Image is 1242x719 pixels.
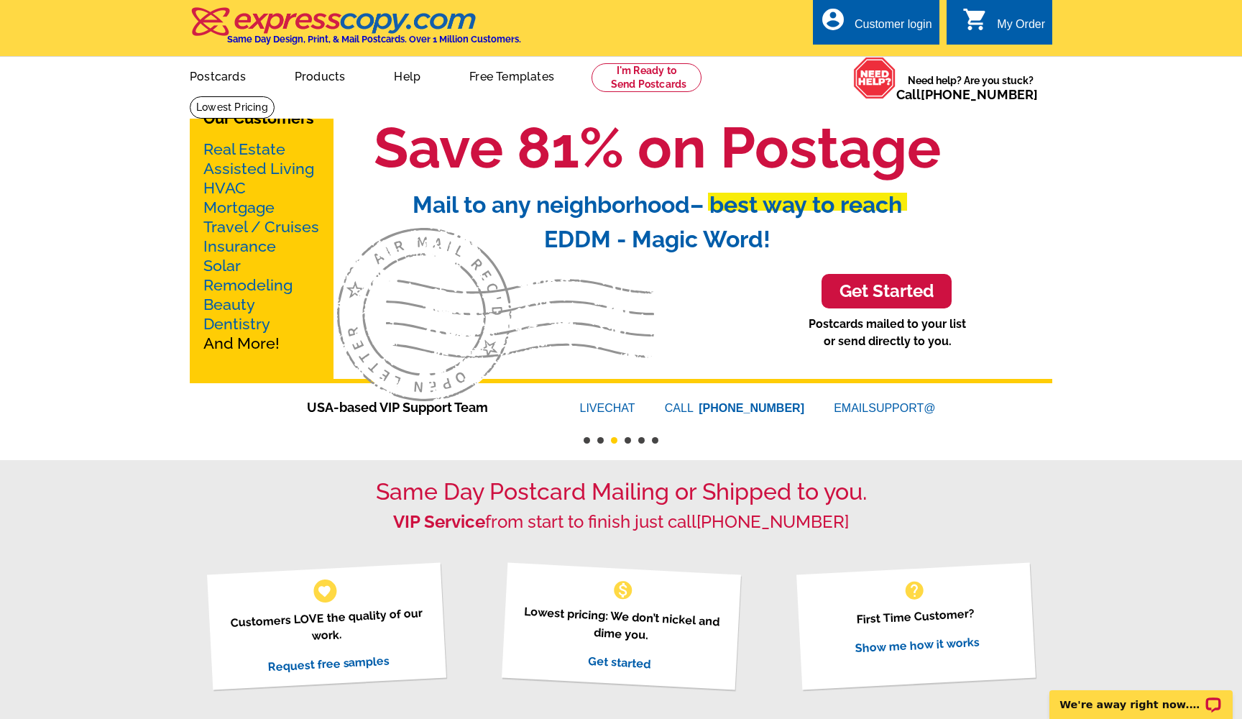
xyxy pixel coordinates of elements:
[203,257,241,275] a: Solar
[371,58,443,92] a: Help
[203,315,270,333] a: Dentistry
[267,654,390,674] a: Request free samples
[272,58,369,92] a: Products
[337,228,654,402] img: third-slide.svg
[580,402,635,414] a: LIVECHAT
[638,437,645,444] button: 5 of 6
[203,140,285,158] a: Real Estate
[519,603,722,648] p: Lowest pricing: We don’t nickel and dime you.
[203,160,314,178] a: Assisted Living
[855,635,980,655] a: Show me how it works
[580,402,605,414] font: LIVE
[203,198,275,216] a: Mortgage
[962,16,1045,34] a: shopping_cart My Order
[167,58,269,92] a: Postcards
[203,276,293,294] a: Remodeling
[203,218,319,236] a: Travel / Cruises
[317,583,332,598] span: favorite
[262,114,1052,182] h1: Save 81% on Postage
[696,511,849,532] a: [PHONE_NUMBER]
[809,316,966,350] p: Postcards mailed to your list or send directly to you.
[587,654,650,671] a: Get started
[690,191,902,218] span: – best way to reach
[612,579,635,602] span: monetization_on
[224,604,428,649] p: Customers LOVE the quality of our work.
[855,18,932,38] div: Customer login
[190,17,521,45] a: Same Day Design, Print, & Mail Postcards. Over 1 Million Customers.
[203,139,320,353] p: And More!
[190,512,1052,533] h2: from start to finish just call
[190,478,1052,505] h1: Same Day Postcard Mailing or Shipped to you.
[393,511,485,532] strong: VIP Service
[1040,674,1242,719] iframe: LiveChat chat widget
[839,281,934,302] h3: Get Started
[413,191,902,252] span: Mail to any neighborhood EDDM - Magic Word!
[814,603,1016,631] p: First Time Customer?
[665,400,696,417] font: CALL
[834,402,935,414] a: EMAILSUPPORT@
[625,437,631,444] button: 4 of 6
[699,402,804,414] a: [PHONE_NUMBER]
[597,437,604,444] button: 2 of 6
[903,579,926,602] span: help
[611,437,617,444] button: 3 of 6
[203,179,246,197] a: HVAC
[652,437,658,444] button: 6 of 6
[962,6,988,32] i: shopping_cart
[446,58,577,92] a: Free Templates
[997,18,1045,38] div: My Order
[896,87,1038,102] span: Call
[820,16,932,34] a: account_circle Customer login
[822,274,952,309] a: Get Started
[307,398,537,417] span: USA-based VIP Support Team
[921,87,1038,102] a: [PHONE_NUMBER]
[896,73,1045,102] span: Need help? Are you stuck?
[227,34,521,45] h4: Same Day Design, Print, & Mail Postcards. Over 1 Million Customers.
[868,402,935,414] font: SUPPORT@
[853,57,896,99] img: help
[203,237,276,255] a: Insurance
[203,296,255,313] a: Beauty
[820,6,846,32] i: account_circle
[584,437,590,444] button: 1 of 6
